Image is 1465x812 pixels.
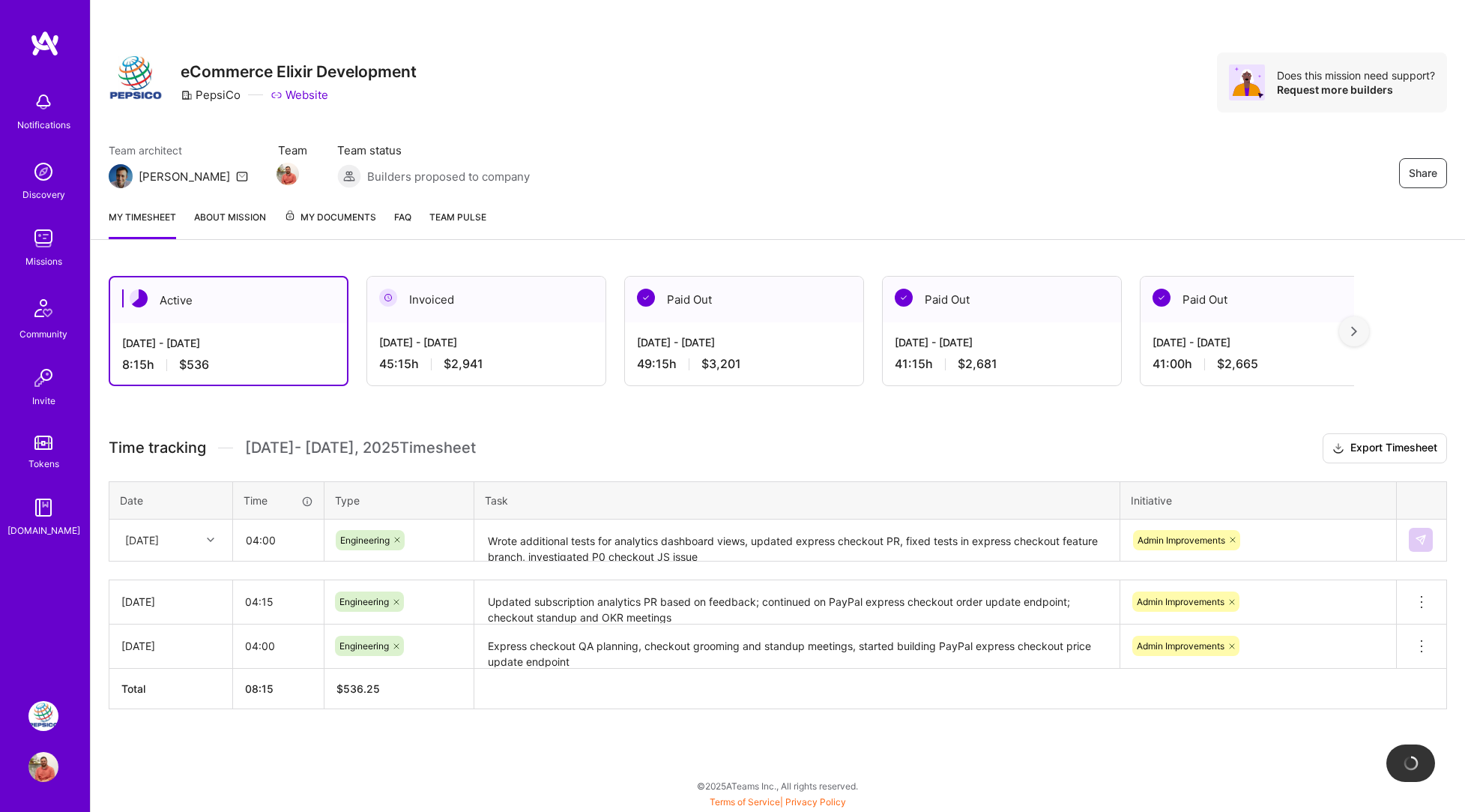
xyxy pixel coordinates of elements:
input: HH:MM [233,582,324,622]
div: Active [110,277,347,323]
div: Notifications [17,117,70,133]
span: $ 536.25 [336,682,380,695]
div: [DATE] - [DATE] [122,335,335,351]
img: bell [28,87,58,117]
textarea: Wrote additional tests for analytics dashboard views, updated express checkout PR, fixed tests in... [476,521,1118,561]
button: Export Timesheet [1323,433,1447,463]
div: Invite [32,393,55,409]
img: Paid Out [637,289,655,307]
a: My Documents [284,209,376,239]
img: teamwork [28,223,58,253]
img: Paid Out [1153,289,1171,307]
div: [DATE] [121,594,220,610]
div: PepsiCo [181,87,241,103]
span: Team architect [109,142,248,158]
th: Type [324,481,474,519]
img: Invoiced [379,289,397,307]
span: Admin Improvements [1137,640,1224,652]
span: Engineering [339,596,389,607]
img: User Avatar [28,752,58,782]
span: $536 [179,357,209,373]
div: 45:15 h [379,356,593,372]
img: Team Architect [109,164,133,188]
i: icon Chevron [207,536,214,544]
a: About Mission [194,209,266,239]
a: Privacy Policy [785,796,846,808]
img: logo [30,30,60,57]
img: right [1351,326,1357,337]
th: 08:15 [233,668,324,709]
span: $3,201 [701,356,741,372]
img: Builders proposed to company [337,164,361,188]
div: [DATE] [125,532,159,548]
i: icon CompanyGray [181,89,193,101]
span: $2,941 [444,356,483,372]
div: Discovery [22,187,65,202]
a: User Avatar [25,752,62,782]
img: PepsiCo: eCommerce Elixir Development [28,701,58,731]
div: [DATE] [121,638,220,654]
span: Share [1409,166,1437,181]
div: null [1409,528,1434,552]
div: 8:15 h [122,357,335,373]
div: Community [19,326,67,342]
span: Team [278,142,307,158]
img: Paid Out [895,289,913,307]
textarea: Express checkout QA planning, checkout grooming and standup meetings, started building PayPal exp... [476,626,1118,667]
a: Website [271,87,328,103]
th: Date [109,481,233,519]
div: 41:15 h [895,356,1109,372]
div: [PERSON_NAME] [139,169,230,184]
img: Submit [1415,534,1427,546]
a: Team Member Avatar [278,161,297,187]
span: $2,681 [958,356,997,372]
div: [DOMAIN_NAME] [7,523,80,538]
img: Avatar [1229,64,1265,100]
div: Paid Out [625,277,863,322]
a: FAQ [394,209,411,239]
img: Community [25,290,61,326]
th: Total [109,668,233,709]
span: | [710,796,846,808]
span: Team status [337,142,530,158]
a: Team Pulse [429,209,486,239]
h3: eCommerce Elixir Development [181,62,417,81]
div: Initiative [1131,493,1386,508]
div: [DATE] - [DATE] [895,334,1109,350]
a: PepsiCo: eCommerce Elixir Development [25,701,62,731]
img: guide book [28,493,58,523]
span: Engineering [339,640,389,652]
div: [DATE] - [DATE] [379,334,593,350]
div: 41:00 h [1153,356,1367,372]
span: Team Pulse [429,211,486,223]
div: Does this mission need support? [1277,68,1435,82]
div: Paid Out [883,277,1121,322]
i: icon Download [1332,441,1344,457]
a: Terms of Service [710,796,780,808]
img: Active [130,289,148,307]
textarea: Updated subscription analytics PR based on feedback; continued on PayPal express checkout order u... [476,582,1118,623]
span: Builders proposed to company [367,169,530,184]
div: Paid Out [1141,277,1379,322]
i: icon Mail [236,170,248,182]
input: HH:MM [234,520,323,560]
th: Task [474,481,1120,519]
img: Company Logo [109,52,163,106]
img: tokens [34,436,52,450]
div: Time [244,493,313,508]
span: Engineering [340,535,390,546]
img: loading [1404,756,1419,771]
span: My Documents [284,209,376,226]
a: My timesheet [109,209,176,239]
span: Time tracking [109,439,206,457]
span: [DATE] - [DATE] , 2025 Timesheet [245,439,476,457]
input: HH:MM [233,626,324,666]
div: Invoiced [367,277,605,322]
span: $2,665 [1217,356,1258,372]
div: Tokens [28,456,59,472]
button: Share [1399,158,1447,188]
div: Request more builders [1277,82,1435,97]
img: discovery [28,157,58,187]
div: [DATE] - [DATE] [637,334,851,350]
img: Invite [28,363,58,393]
